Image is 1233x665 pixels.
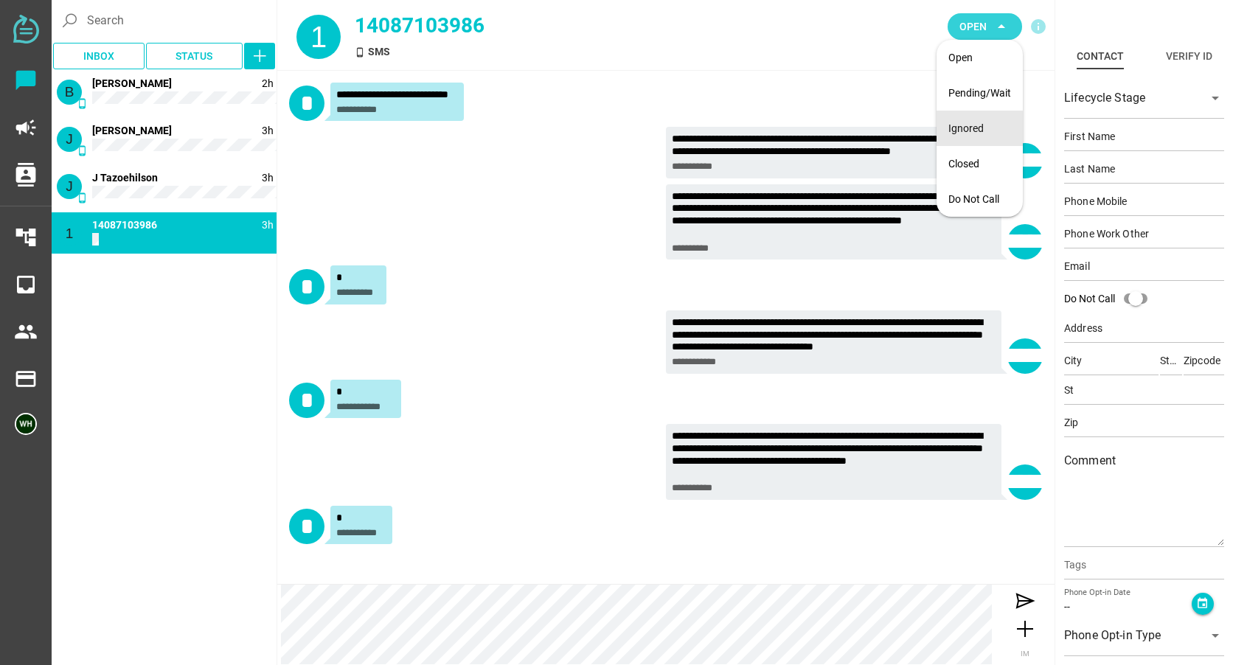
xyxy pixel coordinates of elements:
[948,122,1011,135] div: Ignored
[993,18,1010,35] i: arrow_drop_down
[948,193,1011,206] div: Do Not Call
[92,219,157,231] span: 14087103986
[1077,47,1124,65] div: Contact
[14,320,38,344] i: people
[66,226,74,241] span: 1
[948,158,1011,170] div: Closed
[1196,597,1209,610] i: event
[1064,187,1224,216] input: Phone Mobile
[1064,313,1224,343] input: Address
[92,172,158,184] span: 14084831946
[146,43,243,69] button: Status
[1064,599,1192,615] div: --
[1064,375,1224,405] input: St
[14,273,38,296] i: inbox
[77,240,88,251] i: SMS
[1064,284,1156,313] div: Do Not Call
[948,87,1011,100] div: Pending/Wait
[262,77,274,89] span: 1755718360
[1064,587,1192,599] div: Phone Opt-in Date
[66,178,73,194] span: J
[1064,459,1224,546] textarea: Comment
[948,13,1022,40] button: Open
[355,44,715,60] div: SMS
[1184,346,1224,375] input: Zipcode
[1166,47,1212,65] div: Verify ID
[14,69,38,92] i: chat_bubble
[176,47,212,65] span: Status
[959,18,987,35] span: Open
[310,21,327,53] span: 1
[92,77,172,89] span: 14086050795
[1021,650,1029,658] span: IM
[1206,627,1224,644] i: arrow_drop_down
[1206,89,1224,107] i: arrow_drop_down
[1064,346,1159,375] input: City
[77,192,88,203] i: SMS
[948,52,1011,64] div: Open
[1064,219,1224,248] input: Phone Work Other
[77,98,88,109] i: SMS
[262,125,274,136] span: 1755714671
[1064,560,1224,578] input: Tags
[65,84,74,100] span: B
[262,172,274,184] span: 1755714146
[1064,154,1224,184] input: Last Name
[262,219,274,231] span: 1755713315
[1029,18,1047,35] i: info
[83,47,114,65] span: Inbox
[13,15,39,43] img: svg+xml;base64,PD94bWwgdmVyc2lvbj0iMS4wIiBlbmNvZGluZz0iVVRGLTgiPz4KPHN2ZyB2ZXJzaW9uPSIxLjEiIHZpZX...
[355,47,365,58] i: SMS
[14,367,38,391] i: payment
[14,163,38,187] i: contacts
[1160,346,1182,375] input: State
[53,43,145,69] button: Inbox
[1064,122,1224,151] input: First Name
[66,131,73,147] span: J
[355,10,715,41] div: 14087103986
[14,116,38,139] i: campaign
[92,125,172,136] span: 14083151267
[77,145,88,156] i: SMS
[1064,408,1224,437] input: Zip
[15,413,37,435] img: 5edff51079ed9903661a2266-30.png
[14,226,38,249] i: account_tree
[1064,251,1224,281] input: Email
[1064,291,1115,307] div: Do Not Call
